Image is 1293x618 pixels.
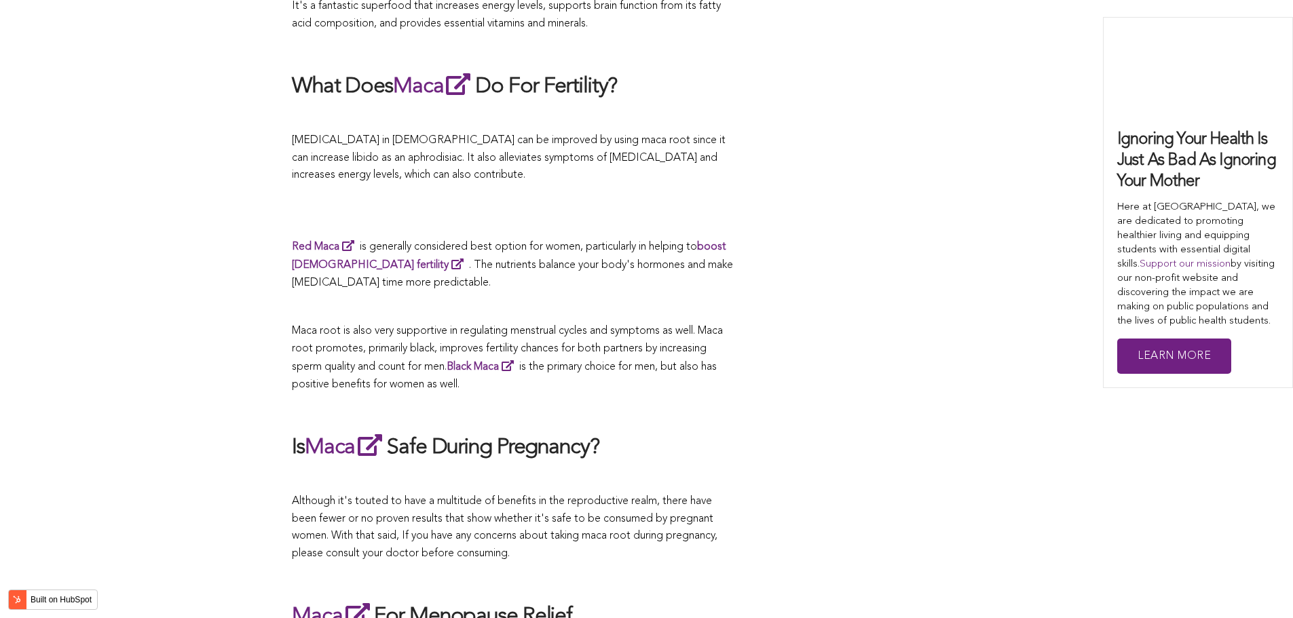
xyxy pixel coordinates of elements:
strong: Black Maca [447,362,499,372]
img: HubSpot sprocket logo [9,592,25,608]
a: Maca [305,437,387,459]
button: Built on HubSpot [8,590,98,610]
a: Maca [393,76,475,98]
iframe: Chat Widget [1225,553,1293,618]
h2: Is Safe During Pregnancy? [292,431,733,463]
label: Built on HubSpot [25,591,97,609]
h2: What Does Do For Fertility? [292,71,733,102]
span: Although it's touted to have a multitude of benefits in the reproductive realm, there have been f... [292,496,717,559]
a: Black Maca [447,362,519,372]
strong: Red Maca [292,242,339,252]
span: It's a fantastic superfood that increases energy levels, supports brain function from its fatty a... [292,1,721,29]
a: Learn More [1117,339,1231,374]
span: Maca root is also very supportive in regulating menstrual cycles and symptoms as well. Maca root ... [292,326,723,390]
span: is generally considered best option for women, particularly in helping to . The nutrients balance... [292,242,733,288]
span: [MEDICAL_DATA] in [DEMOGRAPHIC_DATA] can be improved by using maca root since it can increase lib... [292,135,726,180]
a: Red Maca [292,242,360,252]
